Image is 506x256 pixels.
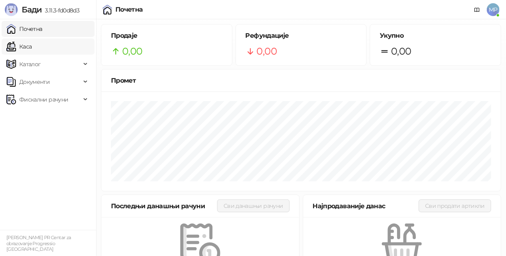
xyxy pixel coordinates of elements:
span: MP [487,3,500,16]
span: 0,00 [391,44,411,59]
div: Почетна [115,6,143,13]
div: Промет [111,75,491,85]
h5: Укупно [380,31,491,41]
h5: Рефундације [246,31,357,41]
button: Сви данашњи рачуни [217,199,289,212]
span: 0,00 [122,44,142,59]
a: Каса [6,39,32,55]
a: Почетна [6,21,42,37]
h5: Продаје [111,31,222,41]
span: Документи [19,74,50,90]
button: Сви продати артикли [419,199,491,212]
small: [PERSON_NAME] PR Centar za obrazovanje Progressio [GEOGRAPHIC_DATA] [6,235,71,252]
span: 0,00 [257,44,277,59]
img: Logo [5,3,18,16]
a: Документација [471,3,484,16]
span: Бади [22,5,42,14]
div: Најпродаваније данас [313,201,419,211]
div: Последњи данашњи рачуни [111,201,217,211]
span: Каталог [19,56,41,72]
span: 3.11.3-fd0d8d3 [42,7,79,14]
span: Фискални рачуни [19,91,68,108]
